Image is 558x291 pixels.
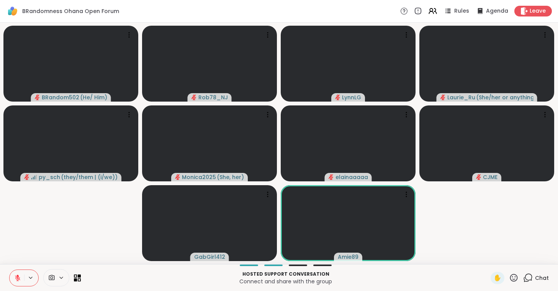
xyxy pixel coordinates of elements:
[486,7,508,15] span: Agenda
[61,173,118,181] span: ( they/them | (i/we) )
[454,7,469,15] span: Rules
[35,95,40,100] span: audio-muted
[494,273,501,283] span: ✋
[217,173,244,181] span: ( She, her )
[42,94,79,101] span: BRandom502
[335,95,340,100] span: audio-muted
[194,253,225,261] span: GabGirl412
[329,174,334,180] span: audio-muted
[191,95,197,100] span: audio-muted
[440,95,446,100] span: audio-muted
[85,278,486,285] p: Connect and share with the group
[342,94,361,101] span: LynnLG
[335,173,368,181] span: elainaaaaa
[198,94,228,101] span: Rob78_NJ
[175,174,180,180] span: audio-muted
[476,174,481,180] span: audio-muted
[6,5,19,18] img: ShareWell Logomark
[483,173,497,181] span: CJME
[476,94,533,101] span: ( She/her or anything else )
[22,7,119,15] span: BRandomness Ohana Open Forum
[24,174,29,180] span: audio-muted
[80,94,107,101] span: ( He/ Him )
[338,253,358,261] span: Amie89
[535,274,549,282] span: Chat
[85,271,486,278] p: Hosted support conversation
[182,173,216,181] span: Monica2025
[39,173,60,181] span: py_sch
[447,94,475,101] span: Laurie_Ru
[530,7,546,15] span: Leave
